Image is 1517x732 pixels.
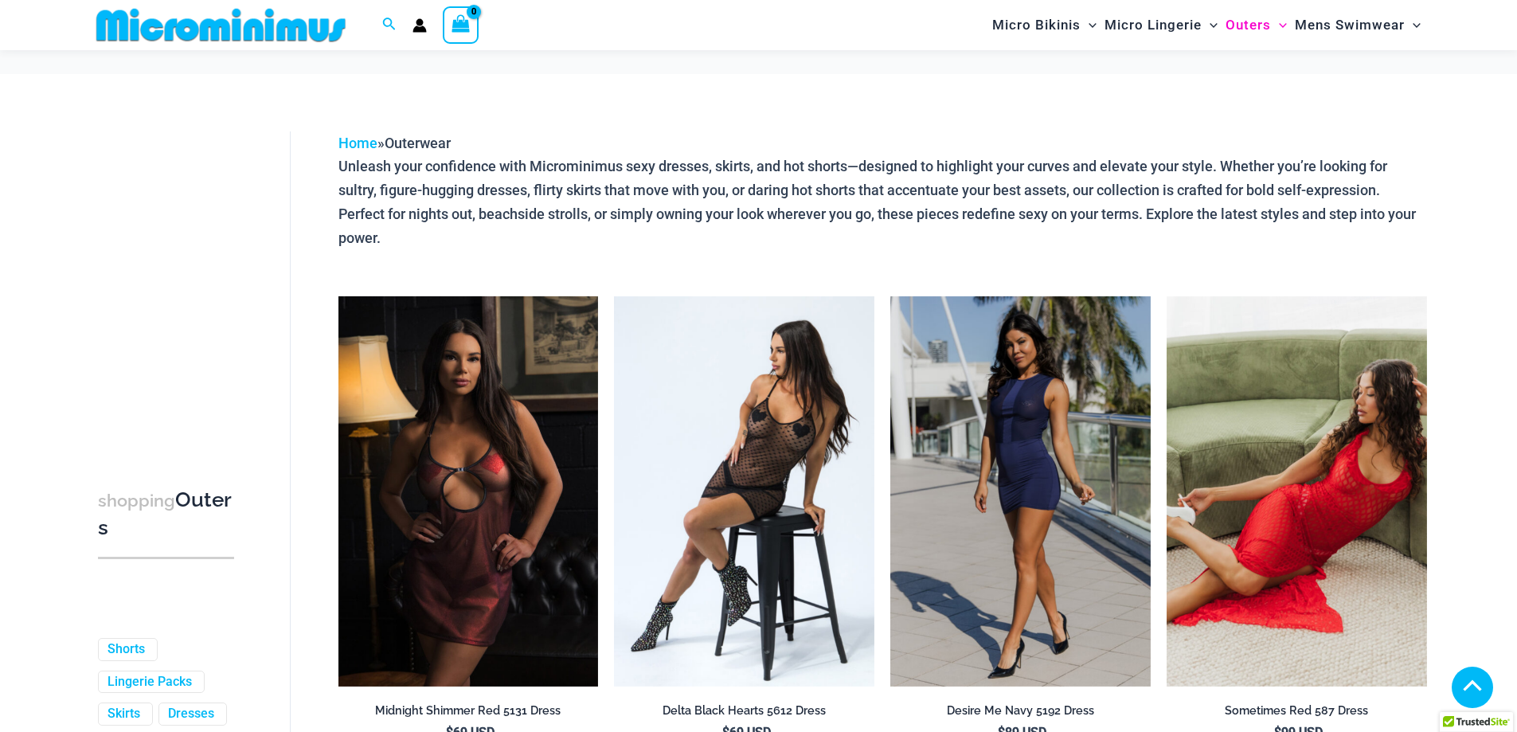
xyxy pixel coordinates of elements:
[90,7,352,43] img: MM SHOP LOGO FLAT
[98,487,234,542] h3: Outers
[385,135,451,151] span: Outerwear
[614,703,874,724] a: Delta Black Hearts 5612 Dress
[992,5,1081,45] span: Micro Bikinis
[614,296,874,687] img: Delta Black Hearts 5612 Dress 05
[986,2,1428,48] nav: Site Navigation
[1271,5,1287,45] span: Menu Toggle
[338,703,599,724] a: Midnight Shimmer Red 5131 Dress
[988,5,1101,45] a: Micro BikinisMenu ToggleMenu Toggle
[412,18,427,33] a: Account icon link
[1291,5,1425,45] a: Mens SwimwearMenu ToggleMenu Toggle
[890,296,1151,687] a: Desire Me Navy 5192 Dress 11Desire Me Navy 5192 Dress 09Desire Me Navy 5192 Dress 09
[1202,5,1218,45] span: Menu Toggle
[890,703,1151,724] a: Desire Me Navy 5192 Dress
[98,119,241,437] iframe: TrustedSite Certified
[168,706,214,722] a: Dresses
[338,703,599,718] h2: Midnight Shimmer Red 5131 Dress
[338,296,599,687] a: Midnight Shimmer Red 5131 Dress 03v3Midnight Shimmer Red 5131 Dress 05Midnight Shimmer Red 5131 D...
[1167,703,1427,724] a: Sometimes Red 587 Dress
[1226,5,1271,45] span: Outers
[98,491,175,511] span: shopping
[108,641,145,658] a: Shorts
[614,703,874,718] h2: Delta Black Hearts 5612 Dress
[890,703,1151,718] h2: Desire Me Navy 5192 Dress
[1405,5,1421,45] span: Menu Toggle
[1295,5,1405,45] span: Mens Swimwear
[1105,5,1202,45] span: Micro Lingerie
[1081,5,1097,45] span: Menu Toggle
[338,135,377,151] a: Home
[108,674,192,691] a: Lingerie Packs
[338,296,599,687] img: Midnight Shimmer Red 5131 Dress 03v3
[890,296,1151,687] img: Desire Me Navy 5192 Dress 11
[443,6,479,43] a: View Shopping Cart, empty
[108,706,140,722] a: Skirts
[338,155,1427,249] p: Unleash your confidence with Microminimus sexy dresses, skirts, and hot shorts—designed to highli...
[614,296,874,687] a: Delta Black Hearts 5612 Dress 05Delta Black Hearts 5612 Dress 04Delta Black Hearts 5612 Dress 04
[1167,703,1427,718] h2: Sometimes Red 587 Dress
[1101,5,1222,45] a: Micro LingerieMenu ToggleMenu Toggle
[1167,296,1427,687] img: Sometimes Red 587 Dress 10
[1222,5,1291,45] a: OutersMenu ToggleMenu Toggle
[382,15,397,35] a: Search icon link
[1167,296,1427,687] a: Sometimes Red 587 Dress 10Sometimes Red 587 Dress 09Sometimes Red 587 Dress 09
[338,135,451,151] span: »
